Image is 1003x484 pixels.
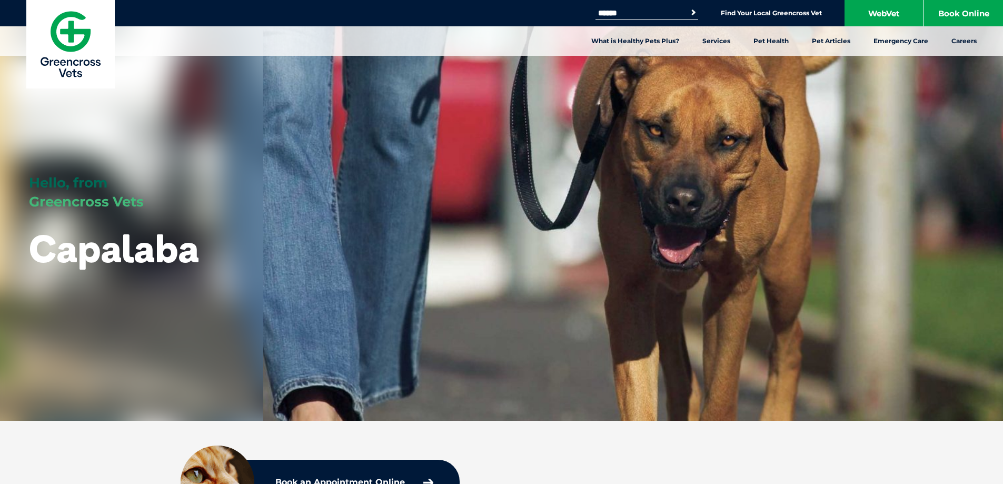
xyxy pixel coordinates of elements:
a: Pet Health [742,26,800,56]
a: Pet Articles [800,26,862,56]
a: Emergency Care [862,26,940,56]
h1: Capalaba [29,228,199,269]
span: Hello, from [29,174,107,191]
button: Search [688,7,699,18]
a: What is Healthy Pets Plus? [580,26,691,56]
a: Careers [940,26,988,56]
span: Greencross Vets [29,193,144,210]
a: Services [691,26,742,56]
a: Find Your Local Greencross Vet [721,9,822,17]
